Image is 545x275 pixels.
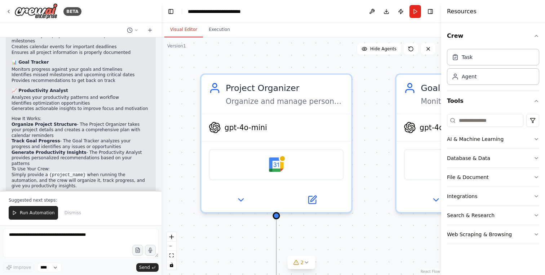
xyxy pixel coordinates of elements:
[166,6,176,17] button: Hide left sidebar
[203,22,236,37] button: Execution
[462,54,473,61] div: Task
[12,172,150,189] p: Simply provide a when running the automation, and the crew will organize it, track progress, and ...
[301,259,304,266] span: 2
[447,174,489,181] div: File & Document
[447,206,539,225] button: Search & Research
[13,265,31,270] span: Improve
[12,95,150,101] li: Analyzes your productivity patterns and workflow
[48,172,87,178] code: {project_name}
[167,242,176,251] button: zoom out
[9,206,58,220] button: Run Automation
[12,150,150,167] li: - The Productivity Analyst provides personalized recommendations based on your patterns
[447,26,539,46] button: Crew
[12,106,150,112] li: Generates actionable insights to improve focus and motivation
[12,88,68,93] strong: 📈 Productivity Analyst
[12,78,150,84] li: Provides recommendations to get back on track
[447,225,539,244] button: Web Scraping & Browsing
[447,193,477,200] div: Integrations
[164,22,203,37] button: Visual Editor
[12,67,150,73] li: Monitors progress against your goals and timelines
[288,256,315,269] button: 2
[145,245,156,256] button: Click to speak your automation idea
[12,33,150,44] li: Breaks down your projects into structured phases and milestones
[61,206,85,220] button: Dismiss
[421,82,539,94] div: Goal Tracker
[12,122,150,139] li: - The Project Organizer takes your project details and creates a comprehensive plan with calendar...
[421,270,440,274] a: React Flow attribution
[357,43,401,55] button: Hide Agents
[144,26,156,35] button: Start a new chat
[200,73,353,213] div: Project OrganizerOrganize and manage personal projects by creating structured project plans, sett...
[447,46,539,91] div: Crew
[20,210,55,216] span: Run Automation
[447,7,477,16] h4: Resources
[447,149,539,168] button: Database & Data
[226,97,344,106] div: Organize and manage personal projects by creating structured project plans, setting up calendar e...
[425,6,435,17] button: Hide right sidebar
[12,122,77,127] strong: Organize Project Structure
[420,123,462,132] span: gpt-4o-mini
[167,232,176,270] div: React Flow controls
[12,50,150,56] li: Ensures all project information is properly documented
[421,97,539,106] div: Monitor progress on personal and professional goals by analyzing current status, identifying bloc...
[370,46,396,52] span: Hide Agents
[167,232,176,242] button: zoom in
[65,210,81,216] span: Dismiss
[12,166,150,172] h2: To Use Your Crew:
[447,111,539,250] div: Tools
[447,231,512,238] div: Web Scraping & Browsing
[136,263,159,272] button: Send
[3,263,34,272] button: Improve
[447,155,490,162] div: Database & Data
[132,245,143,256] button: Upload files
[9,197,153,203] p: Suggested next steps:
[447,212,495,219] div: Search & Research
[12,72,150,78] li: Identifies missed milestones and upcoming critical dates
[167,43,186,49] div: Version 1
[167,260,176,270] button: toggle interactivity
[12,150,87,155] strong: Generate Productivity Insights
[63,7,81,16] div: BETA
[226,82,344,94] div: Project Organizer
[188,8,261,15] nav: breadcrumb
[447,130,539,148] button: AI & Machine Learning
[124,26,141,35] button: Switch to previous chat
[14,3,58,19] img: Logo
[225,123,267,132] span: gpt-4o-mini
[12,101,150,106] li: Identifies optimization opportunities
[12,116,150,122] h2: How It Works:
[12,60,49,65] strong: 📊 Goal Tracker
[139,265,150,270] span: Send
[462,73,477,80] div: Agent
[12,138,60,143] strong: Track Goal Progress
[447,168,539,187] button: File & Document
[167,251,176,260] button: fit view
[447,91,539,111] button: Tools
[447,187,539,206] button: Integrations
[447,136,504,143] div: AI & Machine Learning
[278,193,346,207] button: Open in side panel
[12,138,150,150] li: - The Goal Tracker analyzes your progress and identifies any issues or opportunities
[12,44,150,50] li: Creates calendar events for important deadlines
[269,157,284,172] img: Google Calendar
